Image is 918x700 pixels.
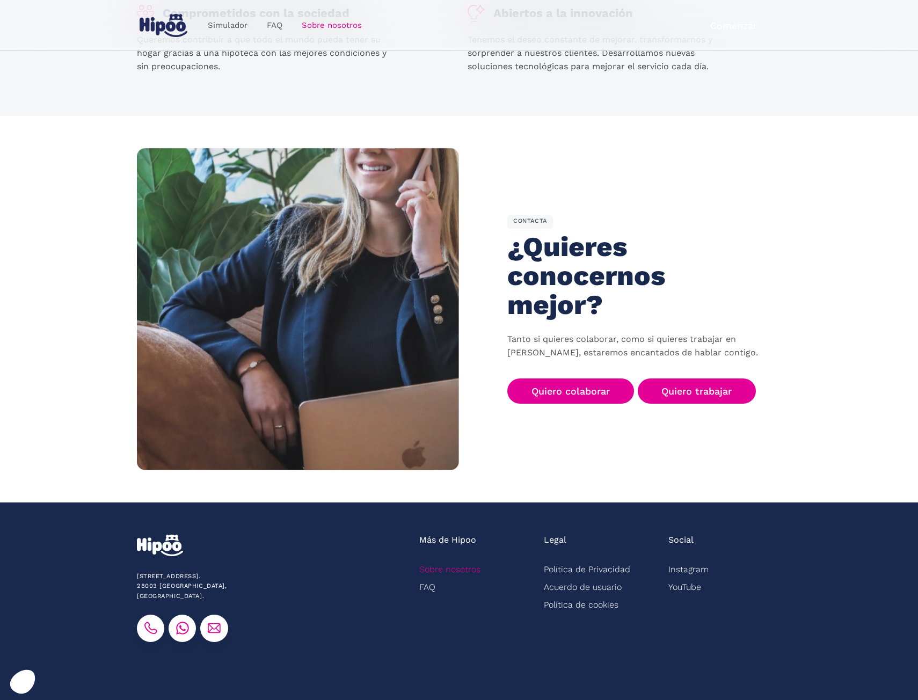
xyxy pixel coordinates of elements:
[544,578,622,596] a: Acuerdo de usuario
[419,560,480,578] a: Sobre nosotros
[257,15,292,36] a: FAQ
[137,33,395,73] p: Queremos contribuir a que todo el mundo pueda tener su hogar gracias a una hipoteca con las mejor...
[292,15,371,36] a: Sobre nosotros
[468,33,725,73] p: Tenemos el deseo constante de mejorar, transformarnos y sorprender a nuestros clientes. Desarroll...
[544,560,630,578] a: Política de Privacidad
[137,572,293,601] div: [STREET_ADDRESS]. 28003 [GEOGRAPHIC_DATA], [GEOGRAPHIC_DATA].
[507,232,755,319] h1: ¿Quieres conocernos mejor?
[507,378,634,404] a: Quiero colaborar
[668,560,709,578] a: Instagram
[638,378,756,404] a: Quiero trabajar
[507,333,765,360] p: Tanto si quieres colaborar, como si quieres trabajar en [PERSON_NAME], estaremos encantados de ha...
[544,596,618,614] a: Política de cookies
[544,535,566,546] div: Legal
[507,215,553,229] div: CONTACTA
[198,15,257,36] a: Simulador
[419,535,476,546] div: Más de Hipoo
[668,535,694,546] div: Social
[668,578,701,596] a: YouTube
[419,578,435,596] a: FAQ
[137,10,190,41] a: home
[686,13,781,38] a: Comenzar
